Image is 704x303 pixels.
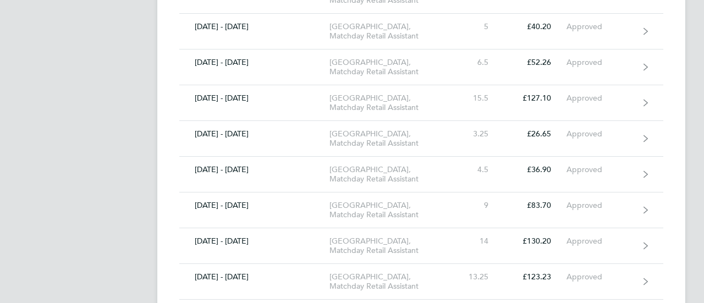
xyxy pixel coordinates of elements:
div: 5 [455,22,504,31]
div: Approved [566,165,634,174]
div: [DATE] - [DATE] [179,129,329,139]
a: [DATE] - [DATE][GEOGRAPHIC_DATA], Matchday Retail Assistant13.25£123.23Approved [179,264,663,300]
a: [DATE] - [DATE][GEOGRAPHIC_DATA], Matchday Retail Assistant3.25£26.65Approved [179,121,663,157]
div: £52.26 [504,58,566,67]
div: 6.5 [455,58,504,67]
div: [DATE] - [DATE] [179,201,329,210]
div: £26.65 [504,129,566,139]
div: [GEOGRAPHIC_DATA], Matchday Retail Assistant [329,236,455,255]
div: 14 [455,236,504,246]
div: £130.20 [504,236,566,246]
div: Approved [566,22,634,31]
div: [DATE] - [DATE] [179,22,329,31]
a: [DATE] - [DATE][GEOGRAPHIC_DATA], Matchday Retail Assistant6.5£52.26Approved [179,49,663,85]
div: £40.20 [504,22,566,31]
div: £83.70 [504,201,566,210]
div: Approved [566,201,634,210]
div: 4.5 [455,165,504,174]
a: [DATE] - [DATE][GEOGRAPHIC_DATA], Matchday Retail Assistant4.5£36.90Approved [179,157,663,192]
div: 15.5 [455,93,504,103]
a: [DATE] - [DATE][GEOGRAPHIC_DATA], Matchday Retail Assistant9£83.70Approved [179,192,663,228]
a: [DATE] - [DATE][GEOGRAPHIC_DATA], Matchday Retail Assistant5£40.20Approved [179,14,663,49]
div: [GEOGRAPHIC_DATA], Matchday Retail Assistant [329,22,455,41]
div: 3.25 [455,129,504,139]
div: Approved [566,93,634,103]
div: [DATE] - [DATE] [179,236,329,246]
a: [DATE] - [DATE][GEOGRAPHIC_DATA], Matchday Retail Assistant14£130.20Approved [179,228,663,264]
div: [GEOGRAPHIC_DATA], Matchday Retail Assistant [329,165,455,184]
div: [GEOGRAPHIC_DATA], Matchday Retail Assistant [329,93,455,112]
div: [GEOGRAPHIC_DATA], Matchday Retail Assistant [329,201,455,219]
div: [DATE] - [DATE] [179,58,329,67]
div: £123.23 [504,272,566,282]
div: £36.90 [504,165,566,174]
div: Approved [566,129,634,139]
div: [DATE] - [DATE] [179,93,329,103]
div: [DATE] - [DATE] [179,272,329,282]
div: 13.25 [455,272,504,282]
a: [DATE] - [DATE][GEOGRAPHIC_DATA], Matchday Retail Assistant15.5£127.10Approved [179,85,663,121]
div: Approved [566,236,634,246]
div: Approved [566,272,634,282]
div: Approved [566,58,634,67]
div: 9 [455,201,504,210]
div: [GEOGRAPHIC_DATA], Matchday Retail Assistant [329,129,455,148]
div: £127.10 [504,93,566,103]
div: [GEOGRAPHIC_DATA], Matchday Retail Assistant [329,58,455,76]
div: [DATE] - [DATE] [179,165,329,174]
div: [GEOGRAPHIC_DATA], Matchday Retail Assistant [329,272,455,291]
